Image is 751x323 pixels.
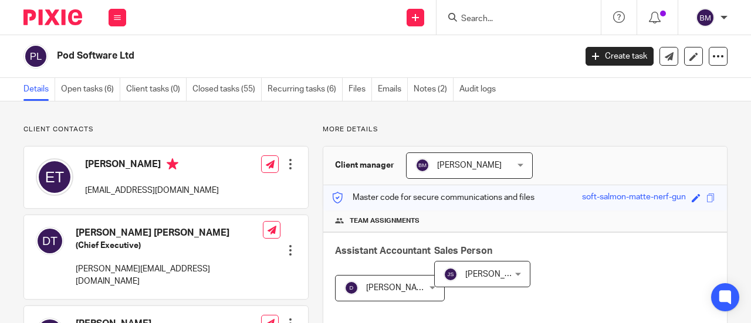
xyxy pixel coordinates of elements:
[23,9,82,25] img: Pixie
[23,78,55,101] a: Details
[465,270,530,278] span: [PERSON_NAME]
[85,185,219,196] p: [EMAIL_ADDRESS][DOMAIN_NAME]
[167,158,178,170] i: Primary
[366,284,444,292] span: [PERSON_NAME] S T
[459,78,502,101] a: Audit logs
[434,246,492,256] span: Sales Person
[36,227,64,255] img: svg%3E
[414,78,454,101] a: Notes (2)
[57,50,466,62] h2: Pod Software Ltd
[126,78,187,101] a: Client tasks (0)
[350,216,420,226] span: Team assignments
[76,227,263,239] h4: [PERSON_NAME] [PERSON_NAME]
[586,47,654,66] a: Create task
[349,78,372,101] a: Files
[437,161,502,169] span: [PERSON_NAME]
[335,159,394,171] h3: Client manager
[192,78,262,101] a: Closed tasks (55)
[36,158,73,196] img: svg%3E
[696,8,715,27] img: svg%3E
[23,125,309,134] p: Client contacts
[344,281,358,295] img: svg%3E
[268,78,343,101] a: Recurring tasks (6)
[23,44,48,69] img: svg%3E
[582,191,686,205] div: soft-salmon-matte-nerf-gun
[323,125,728,134] p: More details
[335,246,431,256] span: Assistant Accountant
[76,263,263,287] p: [PERSON_NAME][EMAIL_ADDRESS][DOMAIN_NAME]
[378,78,408,101] a: Emails
[332,192,535,203] p: Master code for secure communications and files
[61,78,120,101] a: Open tasks (6)
[76,240,263,251] h5: (Chief Executive)
[444,267,458,281] img: svg%3E
[85,158,219,173] h4: [PERSON_NAME]
[415,158,429,172] img: svg%3E
[460,14,566,25] input: Search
